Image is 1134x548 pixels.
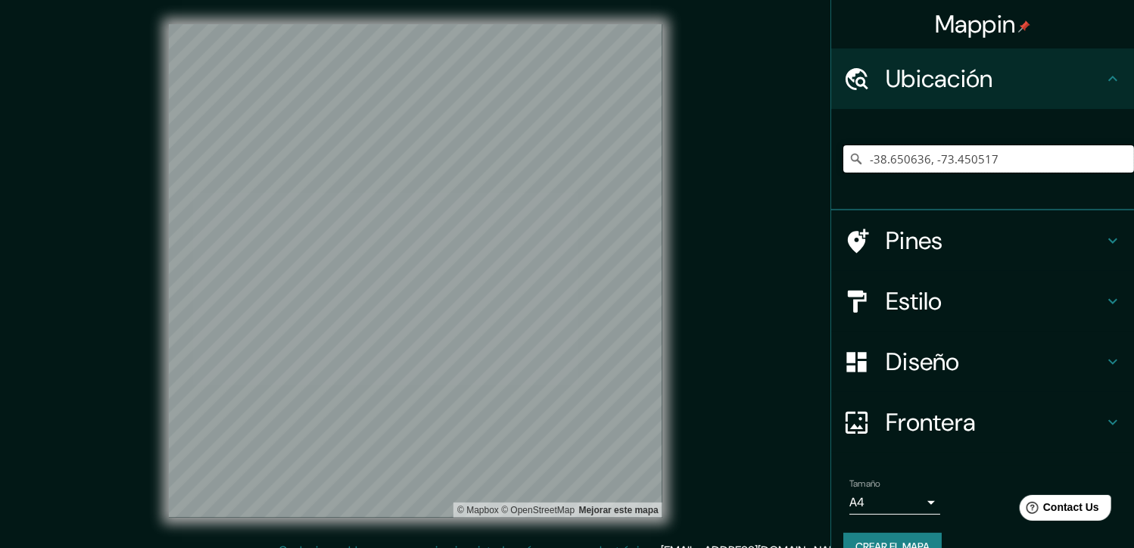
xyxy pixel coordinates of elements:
div: A4 [849,490,940,515]
input: Elige tu ciudad o área [843,145,1134,173]
div: Diseño [831,332,1134,392]
canvas: Mapa [169,24,662,518]
iframe: Help widget launcher [999,489,1117,531]
font: Mappin [935,8,1016,40]
h4: Estilo [886,286,1104,316]
h4: Pines [886,226,1104,256]
a: Map feedback [579,505,659,515]
div: Frontera [831,392,1134,453]
label: Tamaño [849,478,880,490]
a: Caja de mapa [457,505,499,515]
a: Mapa de OpenStreet [501,505,575,515]
div: Estilo [831,271,1134,332]
img: pin-icon.png [1018,20,1030,33]
div: Ubicación [831,48,1134,109]
h4: Frontera [886,407,1104,437]
h4: Diseño [886,347,1104,377]
div: Pines [831,210,1134,271]
h4: Ubicación [886,64,1104,94]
